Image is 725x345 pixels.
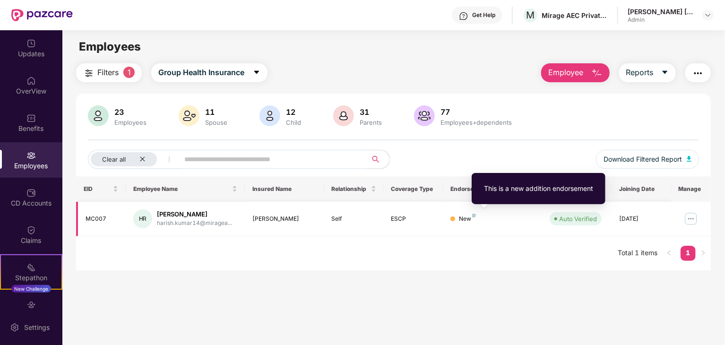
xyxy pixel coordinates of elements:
[604,154,682,164] span: Download Filtered Report
[619,63,676,82] button: Reportscaret-down
[26,113,36,123] img: svg+xml;base64,PHN2ZyBpZD0iQmVuZWZpdHMiIHhtbG5zPSJodHRwOi8vd3d3LnczLm9yZy8yMDAwL3N2ZyIgd2lkdGg9Ij...
[683,211,699,226] img: manageButton
[541,63,610,82] button: Employee
[284,119,303,126] div: Child
[179,105,199,126] img: svg+xml;base64,PHN2ZyB4bWxucz0iaHR0cDovL3d3dy53My5vcmcvMjAwMC9zdmciIHhtbG5zOnhsaW5rPSJodHRwOi8vd3...
[366,155,385,163] span: search
[332,215,376,224] div: Self
[203,119,229,126] div: Spouse
[450,185,535,193] div: Endorsement Status
[26,76,36,86] img: svg+xml;base64,PHN2ZyBpZD0iSG9tZSIgeG1sbnM9Imh0dHA6Ly93d3cudzMub3JnLzIwMDAvc3ZnIiB3aWR0aD0iMjAiIG...
[459,215,476,224] div: New
[459,11,468,21] img: svg+xml;base64,PHN2ZyBpZD0iSGVscC0zMngzMiIgeG1sbnM9Imh0dHA6Ly93d3cudzMub3JnLzIwMDAvc3ZnIiB3aWR0aD...
[414,105,435,126] img: svg+xml;base64,PHN2ZyB4bWxucz0iaHR0cDovL3d3dy53My5vcmcvMjAwMC9zdmciIHhtbG5zOnhsaW5rPSJodHRwOi8vd3...
[253,69,260,77] span: caret-down
[26,263,36,272] img: svg+xml;base64,PHN2ZyB4bWxucz0iaHR0cDovL3d3dy53My5vcmcvMjAwMC9zdmciIHdpZHRoPSIyMSIgaGVpZ2h0PSIyMC...
[86,215,118,224] div: MC007
[11,9,73,21] img: New Pazcare Logo
[133,209,152,228] div: HR
[666,250,672,256] span: left
[84,185,111,193] span: EID
[366,150,390,169] button: search
[681,246,696,260] a: 1
[332,185,369,193] span: Relationship
[1,273,61,283] div: Stepathon
[151,63,268,82] button: Group Health Insurancecaret-down
[472,11,495,19] div: Get Help
[628,7,694,16] div: [PERSON_NAME] [PERSON_NAME]
[358,119,384,126] div: Parents
[88,150,182,169] button: Clear allclose
[112,119,148,126] div: Employees
[391,215,436,224] div: ESCP
[484,183,593,194] div: This is a new addition endorsement
[692,68,704,79] img: svg+xml;base64,PHN2ZyB4bWxucz0iaHR0cDovL3d3dy53My5vcmcvMjAwMC9zdmciIHdpZHRoPSIyNCIgaGVpZ2h0PSIyNC...
[704,11,712,19] img: svg+xml;base64,PHN2ZyBpZD0iRHJvcGRvd24tMzJ4MzIiIHhtbG5zPSJodHRwOi8vd3d3LnczLm9yZy8yMDAwL3N2ZyIgd2...
[619,215,664,224] div: [DATE]
[203,107,229,117] div: 11
[133,185,230,193] span: Employee Name
[26,39,36,48] img: svg+xml;base64,PHN2ZyBpZD0iVXBkYXRlZCIgeG1sbnM9Imh0dHA6Ly93d3cudzMub3JnLzIwMDAvc3ZnIiB3aWR0aD0iMj...
[662,246,677,261] li: Previous Page
[259,105,280,126] img: svg+xml;base64,PHN2ZyB4bWxucz0iaHR0cDovL3d3dy53My5vcmcvMjAwMC9zdmciIHhtbG5zOnhsaW5rPSJodHRwOi8vd3...
[26,188,36,198] img: svg+xml;base64,PHN2ZyBpZD0iQ0RfQWNjb3VudHMiIGRhdGEtbmFtZT0iQ0QgQWNjb3VudHMiIHhtbG5zPSJodHRwOi8vd3...
[358,107,384,117] div: 31
[439,119,514,126] div: Employees+dependents
[83,68,95,79] img: svg+xml;base64,PHN2ZyB4bWxucz0iaHR0cDovL3d3dy53My5vcmcvMjAwMC9zdmciIHdpZHRoPSIyNCIgaGVpZ2h0PSIyNC...
[88,105,109,126] img: svg+xml;base64,PHN2ZyB4bWxucz0iaHR0cDovL3d3dy53My5vcmcvMjAwMC9zdmciIHhtbG5zOnhsaW5rPSJodHRwOi8vd3...
[126,176,245,202] th: Employee Name
[123,67,135,78] span: 1
[324,176,384,202] th: Relationship
[26,225,36,235] img: svg+xml;base64,PHN2ZyBpZD0iQ2xhaW0iIHhtbG5zPSJodHRwOi8vd3d3LnczLm9yZy8yMDAwL3N2ZyIgd2lkdGg9IjIwIi...
[628,16,694,24] div: Admin
[671,176,711,202] th: Manage
[76,63,142,82] button: Filters1
[21,323,52,332] div: Settings
[284,107,303,117] div: 12
[384,176,443,202] th: Coverage Type
[26,300,36,310] img: svg+xml;base64,PHN2ZyBpZD0iRW5kb3JzZW1lbnRzIiB4bWxucz0iaHR0cDovL3d3dy53My5vcmcvMjAwMC9zdmciIHdpZH...
[661,69,669,77] span: caret-down
[157,210,232,219] div: [PERSON_NAME]
[559,214,597,224] div: Auto Verified
[79,40,141,53] span: Employees
[472,214,476,217] img: svg+xml;base64,PHN2ZyB4bWxucz0iaHR0cDovL3d3dy53My5vcmcvMjAwMC9zdmciIHdpZHRoPSI4IiBoZWlnaHQ9IjgiIH...
[591,68,603,79] img: svg+xml;base64,PHN2ZyB4bWxucz0iaHR0cDovL3d3dy53My5vcmcvMjAwMC9zdmciIHhtbG5zOnhsaW5rPSJodHRwOi8vd3...
[97,67,119,78] span: Filters
[626,67,654,78] span: Reports
[542,11,608,20] div: Mirage AEC Private Limited
[696,246,711,261] li: Next Page
[696,246,711,261] button: right
[333,105,354,126] img: svg+xml;base64,PHN2ZyB4bWxucz0iaHR0cDovL3d3dy53My5vcmcvMjAwMC9zdmciIHhtbG5zOnhsaW5rPSJodHRwOi8vd3...
[526,9,535,21] span: M
[10,323,19,332] img: svg+xml;base64,PHN2ZyBpZD0iU2V0dGluZy0yMHgyMCIgeG1sbnM9Imh0dHA6Ly93d3cudzMub3JnLzIwMDAvc3ZnIiB3aW...
[112,107,148,117] div: 23
[687,156,691,162] img: svg+xml;base64,PHN2ZyB4bWxucz0iaHR0cDovL3d3dy53My5vcmcvMjAwMC9zdmciIHhtbG5zOnhsaW5rPSJodHRwOi8vd3...
[681,246,696,261] li: 1
[76,176,126,202] th: EID
[596,150,699,169] button: Download Filtered Report
[612,176,671,202] th: Joining Date
[139,156,146,162] span: close
[618,246,658,261] li: Total 1 items
[548,67,584,78] span: Employee
[11,285,51,293] div: New Challenge
[700,250,706,256] span: right
[662,246,677,261] button: left
[245,176,324,202] th: Insured Name
[102,155,126,163] span: Clear all
[252,215,317,224] div: [PERSON_NAME]
[26,151,36,160] img: svg+xml;base64,PHN2ZyBpZD0iRW1wbG95ZWVzIiB4bWxucz0iaHR0cDovL3d3dy53My5vcmcvMjAwMC9zdmciIHdpZHRoPS...
[158,67,244,78] span: Group Health Insurance
[439,107,514,117] div: 77
[157,219,232,228] div: harish.kumar14@miragea...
